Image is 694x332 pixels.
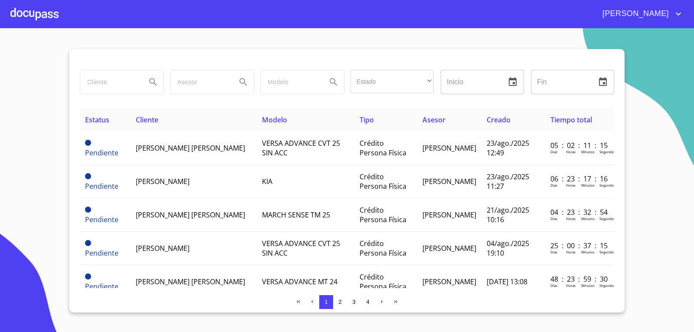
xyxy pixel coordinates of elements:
[599,216,615,221] p: Segundos
[550,241,609,250] p: 25 : 00 : 37 : 15
[550,149,557,154] p: Dias
[581,250,595,254] p: Minutos
[550,207,609,217] p: 04 : 23 : 32 : 54
[581,149,595,154] p: Minutos
[319,295,333,309] button: 1
[136,177,190,186] span: [PERSON_NAME]
[599,250,615,254] p: Segundos
[85,248,118,258] span: Pendiente
[566,216,576,221] p: Horas
[566,250,576,254] p: Horas
[261,70,320,94] input: search
[566,283,576,288] p: Horas
[422,243,476,253] span: [PERSON_NAME]
[581,183,595,187] p: Minutos
[85,173,91,179] span: Pendiente
[338,299,341,305] span: 2
[550,115,592,125] span: Tiempo total
[143,72,164,92] button: Search
[581,216,595,221] p: Minutos
[487,115,511,125] span: Creado
[85,115,109,125] span: Estatus
[262,210,330,220] span: MARCH SENSE TM 25
[360,172,406,191] span: Crédito Persona Física
[599,283,615,288] p: Segundos
[85,273,91,279] span: Pendiente
[136,277,245,286] span: [PERSON_NAME] [PERSON_NAME]
[262,177,272,186] span: KIA
[360,115,374,125] span: Tipo
[262,138,340,158] span: VERSA ADVANCE CVT 25 SIN ACC
[361,295,375,309] button: 4
[360,205,406,224] span: Crédito Persona Física
[487,205,529,224] span: 21/ago./2025 10:16
[550,174,609,184] p: 06 : 23 : 17 : 16
[422,277,476,286] span: [PERSON_NAME]
[366,299,369,305] span: 4
[352,299,355,305] span: 3
[136,115,158,125] span: Cliente
[136,210,245,220] span: [PERSON_NAME] [PERSON_NAME]
[262,115,287,125] span: Modelo
[550,250,557,254] p: Dias
[324,299,327,305] span: 1
[422,115,445,125] span: Asesor
[566,183,576,187] p: Horas
[347,295,361,309] button: 3
[85,148,118,158] span: Pendiente
[550,274,609,284] p: 48 : 23 : 59 : 30
[422,177,476,186] span: [PERSON_NAME]
[85,140,91,146] span: Pendiente
[350,70,434,93] div: ​
[487,138,529,158] span: 23/ago./2025 12:49
[599,149,615,154] p: Segundos
[136,143,245,153] span: [PERSON_NAME] [PERSON_NAME]
[170,70,229,94] input: search
[360,272,406,291] span: Crédito Persona Física
[85,181,118,191] span: Pendiente
[333,295,347,309] button: 2
[550,141,609,150] p: 05 : 02 : 11 : 15
[80,70,139,94] input: search
[233,72,254,92] button: Search
[550,183,557,187] p: Dias
[85,240,91,246] span: Pendiente
[85,282,118,291] span: Pendiente
[85,215,118,224] span: Pendiente
[360,239,406,258] span: Crédito Persona Física
[550,283,557,288] p: Dias
[262,277,337,286] span: VERSA ADVANCE MT 24
[550,216,557,221] p: Dias
[360,138,406,158] span: Crédito Persona Física
[581,283,595,288] p: Minutos
[566,149,576,154] p: Horas
[262,239,340,258] span: VERSA ADVANCE CVT 25 SIN ACC
[487,277,527,286] span: [DATE] 13:08
[422,143,476,153] span: [PERSON_NAME]
[487,239,529,258] span: 04/ago./2025 19:10
[596,7,673,21] span: [PERSON_NAME]
[323,72,344,92] button: Search
[136,243,190,253] span: [PERSON_NAME]
[422,210,476,220] span: [PERSON_NAME]
[596,7,684,21] button: account of current user
[85,207,91,213] span: Pendiente
[487,172,529,191] span: 23/ago./2025 11:27
[599,183,615,187] p: Segundos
